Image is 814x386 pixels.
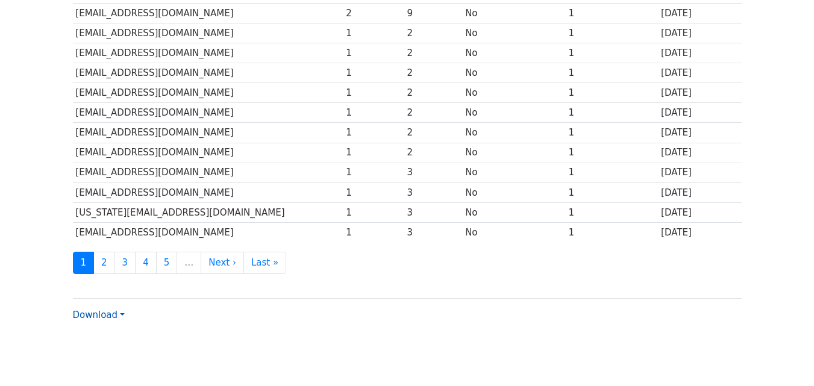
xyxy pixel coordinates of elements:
td: [DATE] [658,143,741,163]
td: No [462,23,565,43]
td: [US_STATE][EMAIL_ADDRESS][DOMAIN_NAME] [73,202,343,222]
td: 1 [343,23,404,43]
td: 2 [404,83,463,103]
td: No [462,182,565,202]
td: 2 [343,3,404,23]
td: [EMAIL_ADDRESS][DOMAIN_NAME] [73,123,343,143]
td: 3 [404,163,463,182]
td: 1 [343,222,404,242]
td: 1 [566,182,658,202]
iframe: Chat Widget [754,328,814,386]
td: 2 [404,143,463,163]
td: 1 [566,23,658,43]
td: 9 [404,3,463,23]
td: [EMAIL_ADDRESS][DOMAIN_NAME] [73,182,343,202]
td: 1 [566,163,658,182]
td: [EMAIL_ADDRESS][DOMAIN_NAME] [73,163,343,182]
td: No [462,43,565,63]
td: 1 [343,83,404,103]
td: [DATE] [658,202,741,222]
td: [DATE] [658,163,741,182]
a: 5 [156,252,178,274]
td: No [462,3,565,23]
a: 2 [93,252,115,274]
td: 1 [566,3,658,23]
a: 3 [114,252,136,274]
a: Download [73,310,125,320]
td: 2 [404,123,463,143]
td: [DATE] [658,222,741,242]
td: 2 [404,23,463,43]
td: 3 [404,222,463,242]
td: 1 [343,182,404,202]
td: 1 [343,163,404,182]
td: 1 [566,43,658,63]
a: 4 [135,252,157,274]
td: 2 [404,63,463,83]
td: No [462,222,565,242]
td: [DATE] [658,123,741,143]
td: 3 [404,202,463,222]
td: No [462,103,565,123]
td: [EMAIL_ADDRESS][DOMAIN_NAME] [73,143,343,163]
td: No [462,83,565,103]
a: Last » [243,252,286,274]
td: 1 [343,123,404,143]
td: No [462,202,565,222]
td: 1 [566,143,658,163]
td: 1 [566,222,658,242]
td: No [462,123,565,143]
a: 1 [73,252,95,274]
td: [EMAIL_ADDRESS][DOMAIN_NAME] [73,222,343,242]
td: 1 [566,123,658,143]
td: No [462,63,565,83]
td: 1 [343,43,404,63]
td: No [462,143,565,163]
td: [EMAIL_ADDRESS][DOMAIN_NAME] [73,83,343,103]
td: [DATE] [658,23,741,43]
td: 2 [404,103,463,123]
td: [EMAIL_ADDRESS][DOMAIN_NAME] [73,3,343,23]
td: [DATE] [658,182,741,202]
td: No [462,163,565,182]
td: [DATE] [658,3,741,23]
td: 1 [343,143,404,163]
td: [DATE] [658,63,741,83]
td: [EMAIL_ADDRESS][DOMAIN_NAME] [73,43,343,63]
td: 1 [566,63,658,83]
td: 3 [404,182,463,202]
td: 1 [343,63,404,83]
td: 1 [566,103,658,123]
td: [DATE] [658,103,741,123]
td: [EMAIL_ADDRESS][DOMAIN_NAME] [73,23,343,43]
a: Next › [201,252,244,274]
td: 1 [566,83,658,103]
td: 1 [343,202,404,222]
td: [EMAIL_ADDRESS][DOMAIN_NAME] [73,63,343,83]
td: [DATE] [658,83,741,103]
td: [DATE] [658,43,741,63]
td: 1 [566,202,658,222]
td: 2 [404,43,463,63]
td: 1 [343,103,404,123]
td: [EMAIL_ADDRESS][DOMAIN_NAME] [73,103,343,123]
